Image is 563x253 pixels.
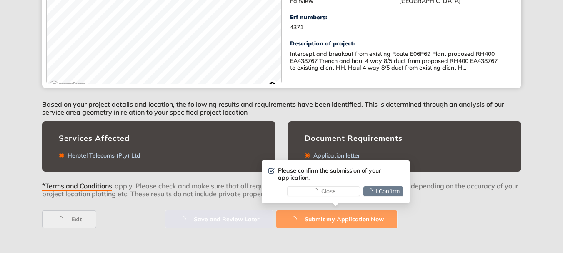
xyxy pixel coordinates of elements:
span: Submit my Application Now [305,215,384,224]
span: Close [321,187,335,196]
div: Document Requirements [305,134,505,143]
button: *Terms and Conditions [42,182,115,188]
span: I Confirm [376,187,400,196]
div: 4371 [290,24,400,31]
span: Exit [71,215,82,224]
a: Mapbox logo [49,80,86,90]
div: Based on your project details and location, the following results and requirements have been iden... [42,88,521,121]
span: loading [290,216,305,222]
div: apply. Please check and make sure that all requirements have been met. Deviations may occur depen... [42,182,521,210]
span: *Terms and Conditions [42,182,112,191]
span: Intercept and breakout from existing Route E06P69 Plant proposed RH400 EA438767 Trench and haul 4... [290,50,498,72]
span: Toggle attribution [270,80,275,90]
button: Close [287,186,360,196]
span: loading [367,188,376,194]
button: I Confirm [363,186,403,196]
span: loading [312,188,321,194]
div: Erf numbers: [290,14,400,21]
div: Intercept and breakout from existing Route E06P69 Plant proposed RH400 EA438767 Trench and haul 4... [290,50,498,71]
span: ... [463,64,466,71]
div: Please confirm the submission of your application. [278,167,403,181]
div: Herotel Telecoms (Pty) Ltd [64,152,140,159]
button: Submit my Application Now [276,210,397,228]
div: Description of project: [290,40,509,47]
button: Exit [42,210,96,228]
div: Services Affected [59,134,259,143]
span: loading [56,216,71,222]
div: Application letter [310,152,360,159]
